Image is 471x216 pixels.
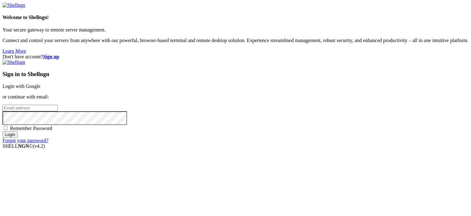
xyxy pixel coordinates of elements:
[2,54,469,60] div: Don't have account?
[2,48,26,54] a: Learn More
[18,143,29,149] b: NGN
[2,15,469,20] h4: Welcome to Shellngn!
[2,94,469,100] p: or continue with email:
[2,60,25,65] img: Shellngn
[2,2,25,8] img: Shellngn
[2,143,45,149] span: SHELL ©
[2,138,48,143] a: Forgot your password?
[2,84,40,89] a: Login with Google
[2,38,469,43] p: Connect and control your servers from anywhere with our powerful, browser-based terminal and remo...
[2,131,18,138] input: Login
[2,27,469,33] p: Your secure gateway to remote server management.
[10,126,52,131] span: Remember Password
[4,126,8,130] input: Remember Password
[2,71,469,78] h3: Sign in to Shellngn
[43,54,59,59] a: Sign up
[33,143,45,149] span: 4.2.0
[2,105,58,111] input: Email address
